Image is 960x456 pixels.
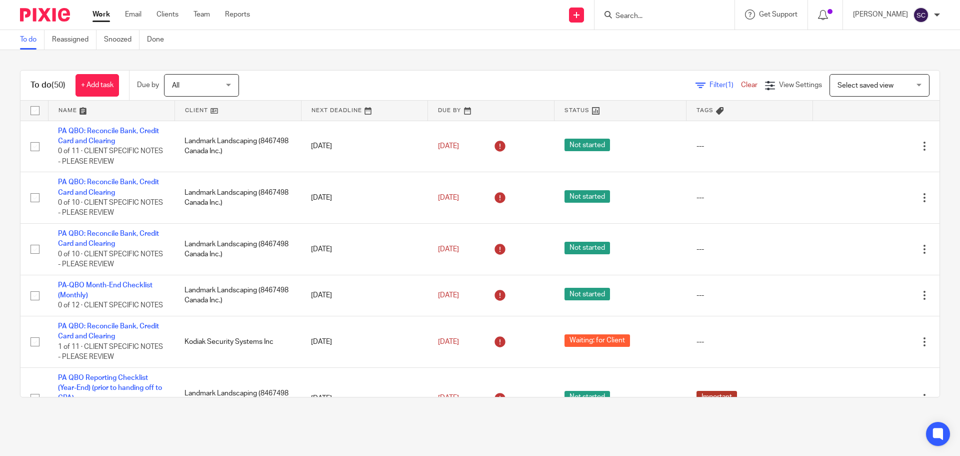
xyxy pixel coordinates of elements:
[156,10,178,20] a: Clients
[92,10,110,20] a: Work
[301,172,427,224] td: [DATE]
[564,242,610,254] span: Not started
[564,139,610,151] span: Not started
[147,30,171,50] a: Done
[104,30,139,50] a: Snoozed
[58,179,159,196] a: PA QBO: Reconcile Bank, Credit Card and Clearing
[725,82,733,89] span: (1)
[174,224,301,275] td: Landmark Landscaping (8467498 Canada Inc.)
[438,292,459,299] span: [DATE]
[20,30,44,50] a: To do
[301,316,427,368] td: [DATE]
[438,143,459,150] span: [DATE]
[75,74,119,97] a: + Add task
[225,10,250,20] a: Reports
[30,80,65,91] h1: To do
[438,246,459,253] span: [DATE]
[614,12,704,21] input: Search
[564,334,630,347] span: Waiting: for Client
[301,121,427,172] td: [DATE]
[779,82,822,89] span: View Settings
[837,82,893,89] span: Select saved view
[301,275,427,316] td: [DATE]
[759,11,797,18] span: Get Support
[58,128,159,145] a: PA QBO: Reconcile Bank, Credit Card and Clearing
[696,290,803,300] div: ---
[696,141,803,151] div: ---
[51,81,65,89] span: (50)
[58,323,159,340] a: PA QBO: Reconcile Bank, Credit Card and Clearing
[20,8,70,22] img: Pixie
[174,367,301,429] td: Landmark Landscaping (8467498 Canada Inc.)
[301,367,427,429] td: [DATE]
[52,30,96,50] a: Reassigned
[696,108,713,113] span: Tags
[564,190,610,203] span: Not started
[137,80,159,90] p: Due by
[58,343,163,361] span: 1 of 11 · CLIENT SPECIFIC NOTES - PLEASE REVIEW
[174,316,301,368] td: Kodiak Security Systems Inc
[58,374,162,402] a: PA QBO Reporting Checklist (Year-End) (prior to handing off to CPA)
[696,244,803,254] div: ---
[564,391,610,403] span: Not started
[438,194,459,201] span: [DATE]
[438,338,459,345] span: [DATE]
[58,199,163,217] span: 0 of 10 · CLIENT SPECIFIC NOTES - PLEASE REVIEW
[853,10,908,20] p: [PERSON_NAME]
[696,337,803,347] div: ---
[174,275,301,316] td: Landmark Landscaping (8467498 Canada Inc.)
[709,82,741,89] span: Filter
[564,288,610,300] span: Not started
[438,395,459,402] span: [DATE]
[696,193,803,203] div: ---
[696,391,737,403] span: Important
[172,82,179,89] span: All
[58,148,163,165] span: 0 of 11 · CLIENT SPECIFIC NOTES - PLEASE REVIEW
[58,282,152,299] a: PA-QBO Month-End Checklist (Monthly)
[58,251,163,268] span: 0 of 10 · CLIENT SPECIFIC NOTES - PLEASE REVIEW
[58,302,163,309] span: 0 of 12 · CLIENT SPECIFIC NOTES
[58,230,159,247] a: PA QBO: Reconcile Bank, Credit Card and Clearing
[125,10,141,20] a: Email
[174,121,301,172] td: Landmark Landscaping (8467498 Canada Inc.)
[741,82,757,89] a: Clear
[301,224,427,275] td: [DATE]
[174,172,301,224] td: Landmark Landscaping (8467498 Canada Inc.)
[913,7,929,23] img: svg%3E
[193,10,210,20] a: Team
